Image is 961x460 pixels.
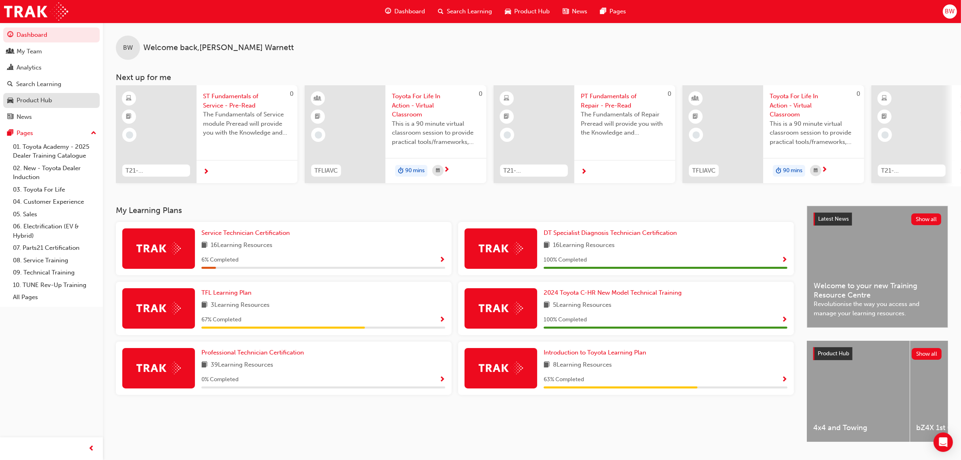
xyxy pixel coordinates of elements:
[10,220,100,242] a: 06. Electrification (EV & Hybrid)
[290,90,293,97] span: 0
[479,242,523,255] img: Trak
[16,80,61,89] div: Search Learning
[201,255,239,265] span: 6 % Completed
[818,350,849,357] span: Product Hub
[882,112,888,122] span: booktick-icon
[315,93,321,104] span: learningResourceType_INSTRUCTOR_LED-icon
[544,375,584,384] span: 63 % Completed
[505,6,511,17] span: car-icon
[439,375,445,385] button: Show Progress
[814,281,941,300] span: Welcome to your new Training Resource Centre
[544,228,680,238] a: DT Specialist Diagnosis Technician Certification
[7,97,13,104] span: car-icon
[814,300,941,318] span: Revolutionise the way you access and manage your learning resources.
[563,6,569,17] span: news-icon
[103,73,961,82] h3: Next up for me
[781,376,787,384] span: Show Progress
[10,279,100,291] a: 10. TUNE Rev-Up Training
[813,347,942,360] a: Product HubShow all
[770,92,858,119] span: Toyota For Life In Action - Virtual Classroom
[315,112,321,122] span: booktick-icon
[781,317,787,324] span: Show Progress
[581,169,587,176] span: next-icon
[818,215,849,222] span: Latest News
[544,349,646,356] span: Introduction to Toyota Learning Plan
[211,241,272,251] span: 16 Learning Resources
[201,315,241,325] span: 67 % Completed
[544,315,587,325] span: 100 % Completed
[17,63,42,72] div: Analytics
[494,85,675,183] a: 0T21-PTFOR_PRE_READPT Fundamentals of Repair - Pre-ReadThe Fundamentals of Repair Preread will pr...
[126,112,132,122] span: booktick-icon
[444,167,450,174] span: next-icon
[3,126,100,141] button: Pages
[814,213,941,226] a: Latest NewsShow all
[544,348,649,357] a: Introduction to Toyota Learning Plan
[781,375,787,385] button: Show Progress
[814,166,818,176] span: calendar-icon
[668,90,671,97] span: 0
[3,26,100,126] button: DashboardMy TeamAnalyticsSearch LearningProduct HubNews
[203,92,291,110] span: ST Fundamentals of Service - Pre-Read
[439,257,445,264] span: Show Progress
[7,81,13,88] span: search-icon
[544,229,677,236] span: DT Specialist Diagnosis Technician Certification
[116,206,794,215] h3: My Learning Plans
[7,130,13,137] span: pages-icon
[439,315,445,325] button: Show Progress
[504,93,510,104] span: learningResourceType_ELEARNING-icon
[3,27,100,42] a: Dashboard
[17,47,42,56] div: My Team
[201,348,307,357] a: Professional Technician Certification
[392,119,480,147] span: This is a 90 minute virtual classroom session to provide practical tools/frameworks, behaviours a...
[945,7,955,16] span: BW
[143,43,294,53] span: Welcome back , [PERSON_NAME] Warnett
[305,85,486,183] a: 0TFLIAVCToyota For Life In Action - Virtual ClassroomThis is a 90 minute virtual classroom sessio...
[3,60,100,75] a: Analytics
[10,141,100,162] a: 01. Toyota Academy - 2025 Dealer Training Catalogue
[136,302,181,314] img: Trak
[10,266,100,279] a: 09. Technical Training
[514,7,550,16] span: Product Hub
[17,96,52,105] div: Product Hub
[692,166,716,175] span: TFLIAVC
[10,208,100,221] a: 05. Sales
[385,6,391,17] span: guage-icon
[116,85,297,183] a: 0T21-STFOS_PRE_READST Fundamentals of Service - Pre-ReadThe Fundamentals of Service module Prerea...
[203,110,291,137] span: The Fundamentals of Service module Preread will provide you with the Knowledge and Understanding ...
[693,131,700,139] span: learningRecordVerb_NONE-icon
[447,7,492,16] span: Search Learning
[856,90,860,97] span: 0
[126,131,133,139] span: learningRecordVerb_NONE-icon
[405,166,425,175] span: 90 mins
[943,4,957,19] button: BW
[17,129,33,138] div: Pages
[392,92,480,119] span: Toyota For Life In Action - Virtual Classroom
[544,241,550,251] span: book-icon
[911,213,942,225] button: Show all
[431,3,498,20] a: search-iconSearch Learning
[479,302,523,314] img: Trak
[581,92,669,110] span: PT Fundamentals of Repair - Pre-Read
[314,166,338,175] span: TFLIAVC
[7,114,13,121] span: news-icon
[781,257,787,264] span: Show Progress
[881,166,942,175] span: T21-STFOS_PRE_EXAM
[3,77,100,92] a: Search Learning
[394,7,425,16] span: Dashboard
[201,360,207,370] span: book-icon
[136,362,181,374] img: Trak
[10,184,100,196] a: 03. Toyota For Life
[4,2,68,21] img: Trak
[770,119,858,147] span: This is a 90 minute virtual classroom session to provide practical tools/frameworks, behaviours a...
[91,128,96,139] span: up-icon
[882,93,888,104] span: learningResourceType_ELEARNING-icon
[553,360,612,370] span: 8 Learning Resources
[683,85,864,183] a: 0TFLIAVCToyota For Life In Action - Virtual ClassroomThis is a 90 minute virtual classroom sessio...
[544,289,682,296] span: 2024 Toyota C-HR New Model Technical Training
[10,196,100,208] a: 04. Customer Experience
[10,162,100,184] a: 02. New - Toyota Dealer Induction
[693,93,699,104] span: learningResourceType_INSTRUCTOR_LED-icon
